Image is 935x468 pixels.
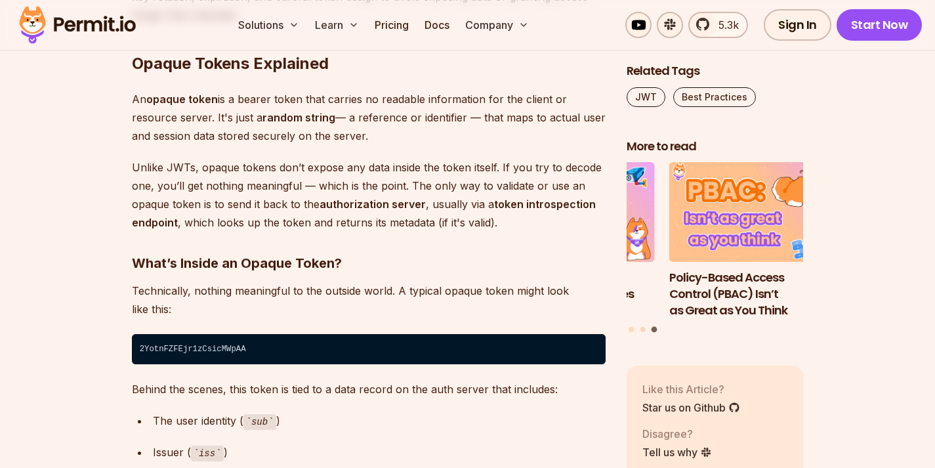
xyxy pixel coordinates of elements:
button: Go to slide 2 [640,327,646,332]
a: Sign In [764,9,831,41]
img: Permit logo [13,3,142,47]
h3: Policy-Based Access Control (PBAC) Isn’t as Great as You Think [669,270,846,318]
strong: authorization server [320,198,426,211]
a: Pricing [369,12,414,38]
strong: What’s Inside an Opaque Token? [132,255,342,271]
code: iss [191,446,224,461]
a: JWT [627,87,665,107]
a: Best Practices [673,87,756,107]
h3: How to Use JWTs for Authorization: Best Practices and Common Mistakes [478,270,655,318]
a: Star us on Github [642,400,740,415]
img: Policy-Based Access Control (PBAC) Isn’t as Great as You Think [669,163,846,263]
div: The user identity ( ) [153,412,606,431]
strong: random string [262,111,335,124]
a: Start Now [837,9,923,41]
h2: Related Tags [627,63,804,79]
p: Like this Article? [642,381,740,397]
a: 5.3k [688,12,748,38]
strong: opaque token [146,93,218,106]
button: Learn [310,12,364,38]
code: 2YotnFZFEjr1zCsicMWpAA [132,334,606,364]
h2: More to read [627,138,804,155]
li: 3 of 3 [669,163,846,319]
button: Company [460,12,534,38]
p: Disagree? [642,426,712,442]
div: Issuer ( ) [153,443,606,462]
p: Technically, nothing meaningful to the outside world. A typical opaque token might look like this: [132,282,606,318]
a: Tell us why [642,444,712,460]
a: Docs [419,12,455,38]
button: Solutions [233,12,304,38]
code: sub [243,414,276,430]
p: Unlike JWTs, opaque tokens don’t expose any data inside the token itself. If you try to decode on... [132,158,606,232]
a: Policy-Based Access Control (PBAC) Isn’t as Great as You ThinkPolicy-Based Access Control (PBAC) ... [669,163,846,319]
li: 2 of 3 [478,163,655,319]
span: 5.3k [711,17,739,33]
div: Posts [627,163,804,335]
img: How to Use JWTs for Authorization: Best Practices and Common Mistakes [478,163,655,263]
p: Behind the scenes, this token is tied to a data record on the auth server that includes: [132,380,606,398]
button: Go to slide 1 [629,327,634,332]
p: An is a bearer token that carries no readable information for the client or resource server. It's... [132,90,606,145]
button: Go to slide 3 [652,327,657,333]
